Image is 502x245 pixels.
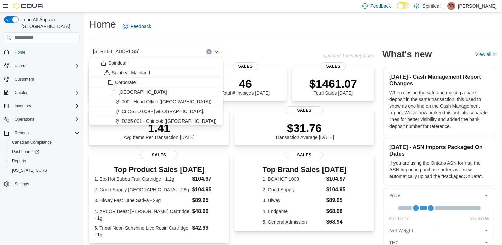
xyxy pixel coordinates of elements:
[221,77,270,90] p: 46
[192,175,224,183] dd: $104.97
[326,196,347,205] dd: $89.95
[389,89,490,130] p: When closing the safe and making a bank deposit in the same transaction, this used to show as one...
[192,196,224,205] dd: $89.95
[15,63,25,68] span: Users
[94,208,190,221] dt: 4. XPLOR Beast [PERSON_NAME] Cartridge - 1g
[9,138,54,146] a: Canadian Compliance
[94,166,224,174] h3: Top Product Sales [DATE]
[89,87,223,97] button: [GEOGRAPHIC_DATA]
[1,128,82,138] button: Reports
[233,62,258,70] span: Sales
[115,79,136,86] span: Corporate
[108,60,126,66] span: Spiritleaf
[9,138,80,146] span: Canadian Compliance
[12,75,37,83] a: Customers
[9,166,50,174] a: [US_STATE] CCRS
[309,77,357,96] div: Total Sales [DATE]
[94,176,190,182] dt: 1. BoxHot Bubba Fruit Cartridge - 1.2g
[447,2,455,10] div: Daniel D
[389,144,490,157] h3: [DATE] - ASN Imports Packaged On Dates
[263,219,324,225] dt: 5. General Admission
[7,138,82,147] button: Canadian Compliance
[423,2,441,10] p: Spiritleaf
[7,147,82,156] a: Dashboards
[118,89,167,95] span: [GEOGRAPHIC_DATA]
[12,149,39,154] span: Dashboards
[275,121,334,135] p: $31.76
[397,2,411,9] input: Dark Mode
[15,90,28,95] span: Catalog
[89,18,116,31] h1: Home
[286,151,323,159] span: Sales
[7,156,82,166] button: Reports
[89,97,223,107] button: 000 - Head Office ([GEOGRAPHIC_DATA])
[12,89,80,97] span: Catalog
[1,88,82,97] button: Catalog
[15,103,31,109] span: Inventory
[389,160,490,180] p: If you are using the Ontario ASN format, the ASN Import in purchase orders will now automatically...
[12,89,31,97] button: Catalog
[493,53,497,57] svg: External link
[9,157,80,165] span: Reports
[309,77,357,90] p: $1461.07
[326,175,347,183] dd: $104.97
[124,121,195,140] div: Avg Items Per Transaction [DATE]
[12,62,28,70] button: Users
[221,77,270,96] div: Total # Invoices [DATE]
[122,118,216,125] span: D365 001 - Chinook ([GEOGRAPHIC_DATA])
[263,208,324,215] dt: 4. Endgame
[382,49,432,60] h2: What's new
[12,102,80,110] span: Inventory
[4,45,80,207] nav: Complex example
[15,181,29,187] span: Settings
[19,16,80,30] span: Load All Apps in [GEOGRAPHIC_DATA]
[370,3,391,9] span: Feedback
[1,179,82,189] button: Settings
[326,186,347,194] dd: $104.95
[275,121,334,140] div: Transaction Average [DATE]
[13,3,44,9] img: Cova
[89,116,223,126] button: D365 001 - Chinook ([GEOGRAPHIC_DATA])
[1,101,82,111] button: Inventory
[263,197,324,204] dt: 3. Hiway
[89,68,223,78] button: Spiritleaf Mainland
[12,129,80,137] span: Reports
[1,74,82,84] button: Customers
[89,58,223,68] button: Spiritleaf
[140,151,178,159] span: Sales
[263,186,324,193] dt: 2. Good Supply
[1,115,82,124] button: Operations
[15,50,25,55] span: Home
[89,107,223,116] button: CLOSED 009 - [GEOGRAPHIC_DATA].
[321,62,346,70] span: Sales
[131,23,151,30] span: Feedback
[214,49,219,54] button: Close list of options
[443,2,445,10] p: |
[12,168,47,173] span: [US_STATE] CCRS
[7,166,82,175] button: [US_STATE] CCRS
[286,106,323,114] span: Sales
[192,207,224,215] dd: $48.90
[12,180,32,188] a: Settings
[12,115,80,124] span: Operations
[1,47,82,57] button: Home
[9,157,29,165] a: Reports
[12,48,80,56] span: Home
[94,197,190,204] dt: 3. Hiway Fast Lane Sativa - 28g
[12,140,52,145] span: Canadian Compliance
[192,224,224,232] dd: $42.99
[12,102,34,110] button: Inventory
[12,62,80,70] span: Users
[12,158,26,164] span: Reports
[475,52,497,57] a: View allExternal link
[458,2,497,10] p: [PERSON_NAME]
[448,2,454,10] span: DD
[1,61,82,70] button: Users
[122,98,211,105] span: 000 - Head Office ([GEOGRAPHIC_DATA])
[12,129,31,137] button: Reports
[93,47,139,55] span: [STREET_ADDRESS]
[9,148,42,156] a: Dashboards
[326,218,347,226] dd: $68.94
[122,108,204,115] span: CLOSED 009 - [GEOGRAPHIC_DATA].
